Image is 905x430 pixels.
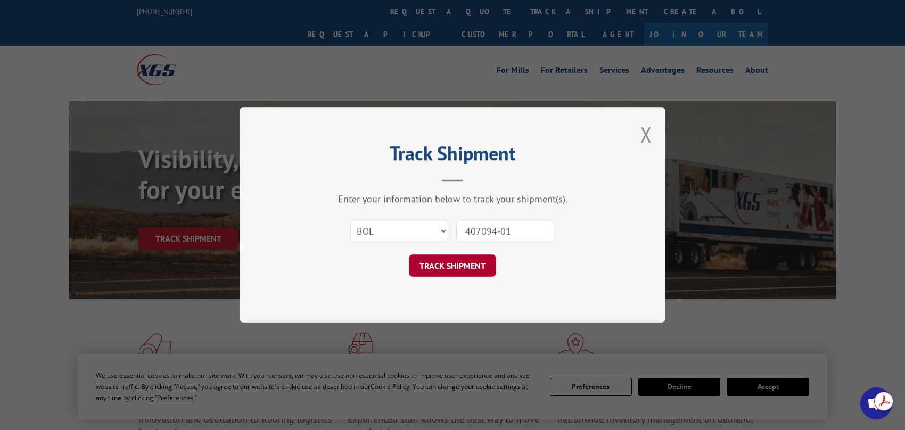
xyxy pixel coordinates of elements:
[456,220,554,243] input: Number(s)
[640,120,652,148] button: Close modal
[409,255,496,277] button: TRACK SHIPMENT
[860,387,892,419] div: Open chat
[293,146,612,166] h2: Track Shipment
[293,193,612,205] div: Enter your information below to track your shipment(s).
